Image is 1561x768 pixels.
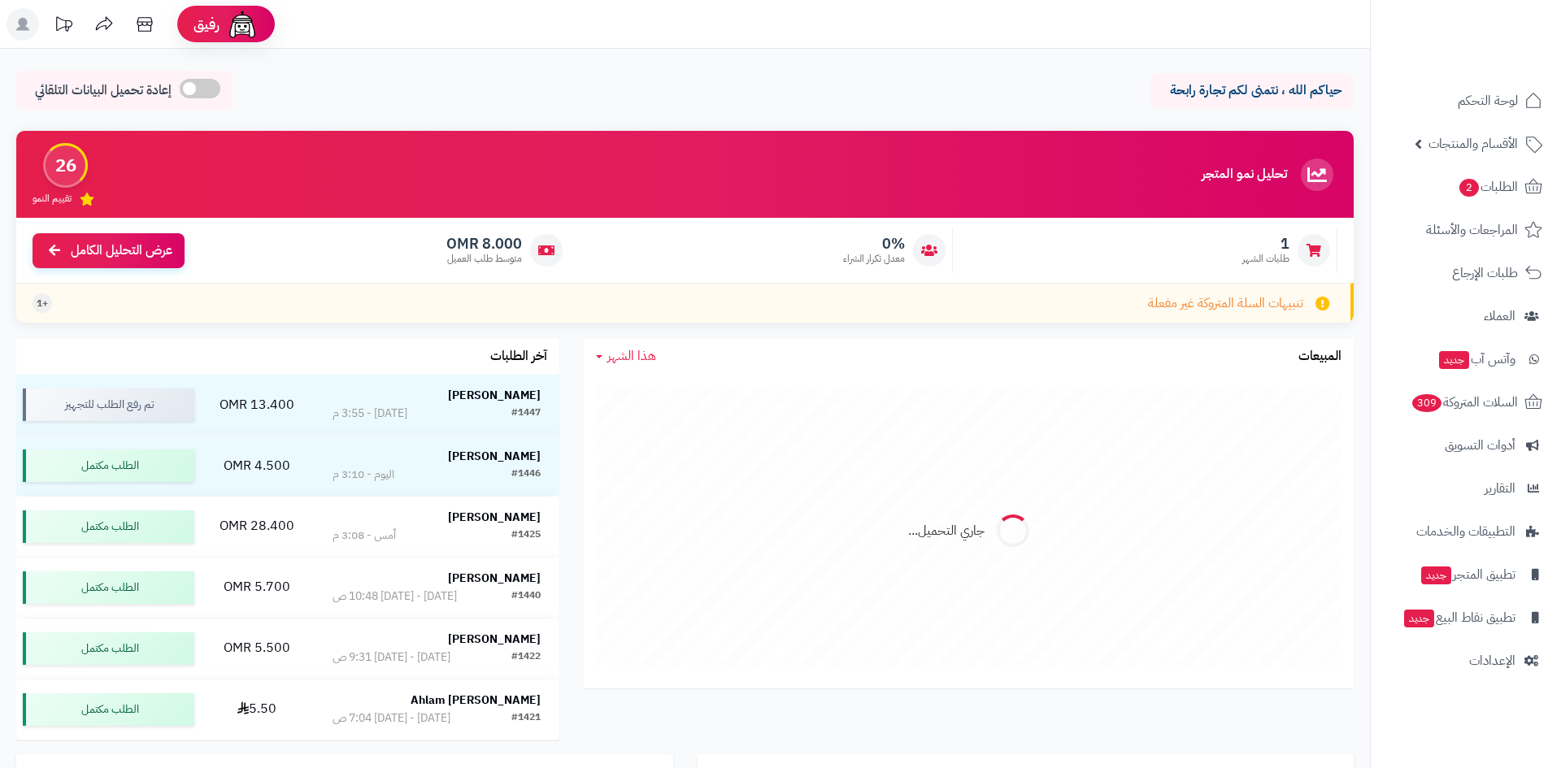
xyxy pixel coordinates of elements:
[35,81,172,100] span: إعادة تحميل البيانات التلقائي
[201,618,314,679] td: 5.500 OMR
[1202,167,1287,182] h3: تحليل نمو المتجر
[511,466,541,483] div: #1446
[1411,391,1518,414] span: السلات المتروكة
[843,252,905,266] span: معدل تكرار الشراء
[1381,81,1551,120] a: لوحة التحكم
[1402,606,1515,629] span: تطبيق نقاط البيع
[193,15,220,34] span: رفيق
[1242,252,1289,266] span: طلبات الشهر
[511,406,541,422] div: #1447
[201,558,314,618] td: 5.700 OMR
[908,522,985,540] div: جاري التحميل...
[448,631,541,648] strong: [PERSON_NAME]
[1381,167,1551,206] a: الطلبات2
[448,570,541,587] strong: [PERSON_NAME]
[71,241,172,260] span: عرض التحليل الكامل
[33,233,185,268] a: عرض التحليل الكامل
[23,449,194,482] div: الطلب مكتمل
[1381,340,1551,379] a: وآتس آبجديد
[607,346,656,366] span: هذا الشهر
[490,349,547,364] h3: آخر الطلبات
[23,510,194,543] div: الطلب مكتمل
[1459,179,1479,197] span: 2
[1439,351,1469,369] span: جديد
[1485,477,1515,500] span: التقارير
[23,693,194,726] div: الطلب مكتمل
[448,387,541,404] strong: [PERSON_NAME]
[201,375,314,435] td: 13.400 OMR
[1469,649,1515,672] span: الإعدادات
[1381,426,1551,465] a: أدوات التسويق
[23,388,194,421] div: تم رفع الطلب للتجهيز
[226,8,259,41] img: ai-face.png
[1420,563,1515,586] span: تطبيق المتجر
[1458,176,1518,198] span: الطلبات
[23,632,194,665] div: الطلب مكتمل
[201,679,314,740] td: 5.50
[448,448,541,465] strong: [PERSON_NAME]
[596,347,656,366] a: هذا الشهر
[511,588,541,605] div: #1440
[1484,305,1515,328] span: العملاء
[1437,348,1515,371] span: وآتس آب
[333,649,450,666] div: [DATE] - [DATE] 9:31 ص
[1381,641,1551,680] a: الإعدادات
[333,527,396,544] div: أمس - 3:08 م
[1381,297,1551,336] a: العملاء
[1428,132,1518,155] span: الأقسام والمنتجات
[511,527,541,544] div: #1425
[1163,81,1341,100] p: حياكم الله ، نتمنى لكم تجارة رابحة
[23,571,194,604] div: الطلب مكتمل
[1445,434,1515,457] span: أدوات التسويق
[1421,566,1451,584] span: جديد
[446,252,522,266] span: متوسط طلب العميل
[1381,383,1551,422] a: السلات المتروكة309
[1450,12,1546,46] img: logo-2.png
[333,466,394,483] div: اليوم - 3:10 م
[448,509,541,526] strong: [PERSON_NAME]
[1381,555,1551,594] a: تطبيق المتجرجديد
[1381,469,1551,508] a: التقارير
[201,497,314,557] td: 28.400 OMR
[1404,610,1434,627] span: جديد
[1458,89,1518,112] span: لوحة التحكم
[1148,294,1303,313] span: تنبيهات السلة المتروكة غير مفعلة
[511,710,541,727] div: #1421
[37,297,48,310] span: +1
[446,235,522,253] span: 8.000 OMR
[1452,262,1518,284] span: طلبات الإرجاع
[1381,512,1551,551] a: التطبيقات والخدمات
[511,649,541,666] div: #1422
[201,436,314,496] td: 4.500 OMR
[1381,254,1551,293] a: طلبات الإرجاع
[843,235,905,253] span: 0%
[33,192,72,206] span: تقييم النمو
[1242,235,1289,253] span: 1
[333,588,457,605] div: [DATE] - [DATE] 10:48 ص
[1381,598,1551,637] a: تطبيق نقاط البيعجديد
[1426,219,1518,241] span: المراجعات والأسئلة
[411,692,541,709] strong: Ahlam [PERSON_NAME]
[333,406,407,422] div: [DATE] - 3:55 م
[1412,394,1441,412] span: 309
[43,8,84,45] a: تحديثات المنصة
[1298,349,1341,364] h3: المبيعات
[333,710,450,727] div: [DATE] - [DATE] 7:04 ص
[1416,520,1515,543] span: التطبيقات والخدمات
[1381,210,1551,249] a: المراجعات والأسئلة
